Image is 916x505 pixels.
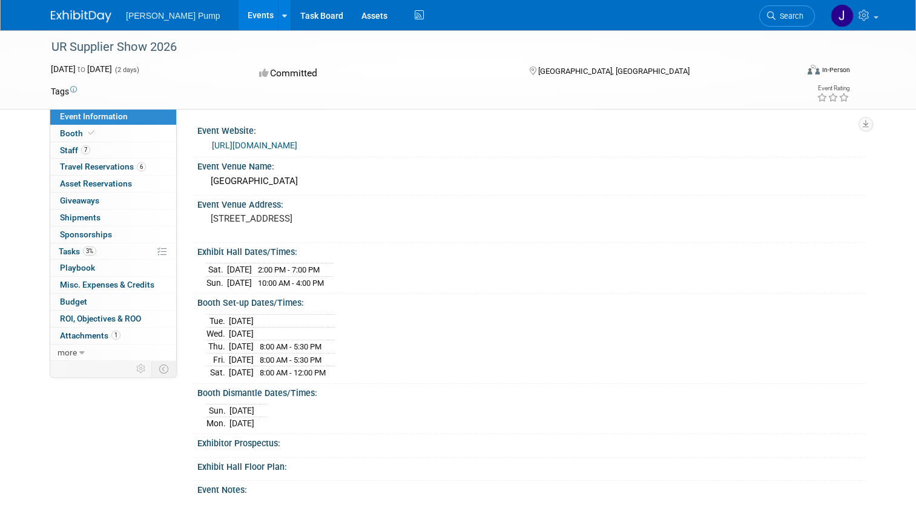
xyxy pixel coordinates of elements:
td: [DATE] [229,340,254,353]
a: [URL][DOMAIN_NAME] [212,140,297,150]
a: Travel Reservations6 [50,159,176,175]
div: Booth Dismantle Dates/Times: [197,384,865,399]
span: 3% [83,246,96,256]
span: more [58,348,77,357]
a: Giveaways [50,193,176,209]
td: [DATE] [229,353,254,366]
td: Wed. [206,327,229,340]
span: Playbook [60,263,95,272]
span: Event Information [60,111,128,121]
td: [DATE] [227,263,252,277]
td: Mon. [206,417,229,430]
td: Toggle Event Tabs [152,361,177,377]
td: [DATE] [229,417,254,430]
div: Exhibitor Prospectus: [197,434,865,449]
td: Sat. [206,366,229,379]
span: 10:00 AM - 4:00 PM [258,279,324,288]
a: Misc. Expenses & Credits [50,277,176,293]
img: Jake Sowders [831,4,854,27]
div: Event Venue Name: [197,157,865,173]
span: (2 days) [114,66,139,74]
a: Tasks3% [50,243,176,260]
a: Attachments1 [50,328,176,344]
td: [DATE] [229,366,254,379]
span: 8:00 AM - 5:30 PM [260,355,321,365]
span: Staff [60,145,90,155]
td: [DATE] [229,314,254,327]
div: Committed [255,63,510,84]
td: Thu. [206,340,229,353]
td: Fri. [206,353,229,366]
span: Misc. Expenses & Credits [60,280,154,289]
td: Tue. [206,314,229,327]
div: Event Venue Address: [197,196,865,211]
span: Travel Reservations [60,162,146,171]
a: Shipments [50,210,176,226]
a: Playbook [50,260,176,276]
span: Budget [60,297,87,306]
span: Sponsorships [60,229,112,239]
span: 6 [137,162,146,171]
span: to [76,64,87,74]
div: In-Person [822,65,850,74]
span: Tasks [59,246,96,256]
div: UR Supplier Show 2026 [47,36,782,58]
div: Event Format [732,63,850,81]
div: Exhibit Hall Dates/Times: [197,243,865,258]
div: Exhibit Hall Floor Plan: [197,458,865,473]
a: ROI, Objectives & ROO [50,311,176,327]
a: Search [759,5,815,27]
td: Tags [51,85,77,97]
span: [DATE] [DATE] [51,64,112,74]
td: Sun. [206,404,229,417]
a: Event Information [50,108,176,125]
td: Sat. [206,263,227,277]
i: Booth reservation complete [88,130,94,136]
a: Staff7 [50,142,176,159]
span: Giveaways [60,196,99,205]
img: Format-Inperson.png [808,65,820,74]
td: [DATE] [229,404,254,417]
span: Asset Reservations [60,179,132,188]
td: Personalize Event Tab Strip [131,361,152,377]
img: ExhibitDay [51,10,111,22]
span: Attachments [60,331,120,340]
a: Asset Reservations [50,176,176,192]
td: [DATE] [227,276,252,289]
span: Search [776,12,803,21]
div: [GEOGRAPHIC_DATA] [206,172,856,191]
span: 7 [81,145,90,154]
span: 1 [111,331,120,340]
a: more [50,345,176,361]
span: 2:00 PM - 7:00 PM [258,265,320,274]
span: ROI, Objectives & ROO [60,314,141,323]
div: Event Website: [197,122,865,137]
div: Booth Set-up Dates/Times: [197,294,865,309]
span: [GEOGRAPHIC_DATA], [GEOGRAPHIC_DATA] [538,67,690,76]
span: Booth [60,128,97,138]
div: Event Rating [817,85,849,91]
a: Budget [50,294,176,310]
pre: [STREET_ADDRESS] [211,213,463,224]
span: 8:00 AM - 5:30 PM [260,342,321,351]
span: 8:00 AM - 12:00 PM [260,368,326,377]
span: Shipments [60,213,100,222]
a: Sponsorships [50,226,176,243]
div: Event Notes: [197,481,865,496]
a: Booth [50,125,176,142]
td: [DATE] [229,327,254,340]
td: Sun. [206,276,227,289]
span: [PERSON_NAME] Pump [126,11,220,21]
